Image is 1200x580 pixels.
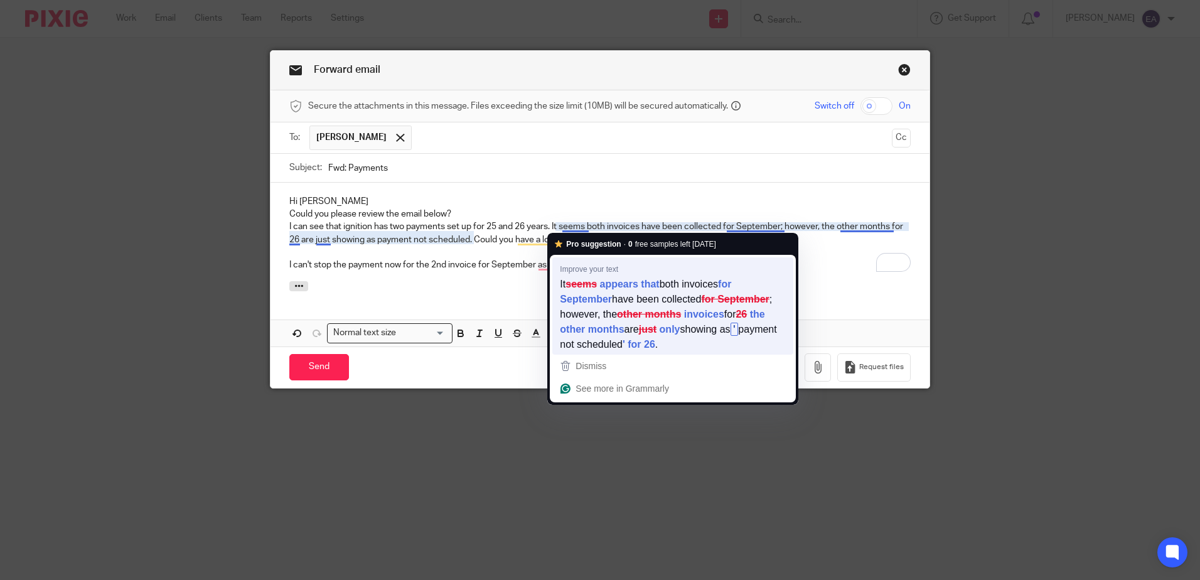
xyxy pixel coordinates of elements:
span: On [899,100,911,112]
span: Forward email [314,65,380,75]
span: Secure the attachments in this message. Files exceeding the size limit (10MB) will be secured aut... [308,100,728,112]
input: Search for option [400,326,445,340]
input: Send [289,354,349,381]
label: To: [289,131,303,144]
p: Hi [PERSON_NAME] [289,195,911,208]
button: Request files [837,353,910,382]
p: Could you please review the email below? [289,208,911,220]
a: Close this dialog window [898,63,911,80]
span: [PERSON_NAME] [316,131,387,144]
span: Switch off [815,100,854,112]
p: I can see that ignition has two payments set up for 25 and 26 years. It seems both invoices have ... [289,220,911,246]
p: I can't stop the payment now for the 2nd invoice for September as it's already in process, so thi... [289,259,911,271]
label: Subject: [289,161,322,174]
div: Search for option [327,323,453,343]
span: Request files [859,362,904,372]
button: Cc [892,129,911,148]
div: To enrich screen reader interactions, please activate Accessibility in Grammarly extension settings [271,183,929,281]
span: Normal text size [330,326,399,340]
